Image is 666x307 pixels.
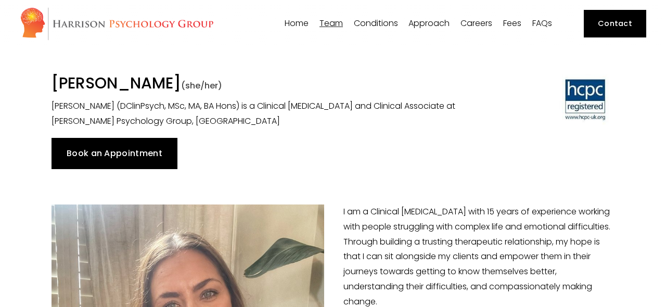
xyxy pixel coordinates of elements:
a: folder dropdown [319,19,343,29]
span: (she/her) [181,80,222,92]
a: Contact [584,10,646,37]
span: Conditions [354,19,398,28]
a: Book an Appointment [52,138,178,169]
a: Fees [503,19,521,29]
span: Approach [408,19,450,28]
a: folder dropdown [408,19,450,29]
img: Harrison Psychology Group [20,7,214,41]
p: [PERSON_NAME] (DClinPsych, MSc, MA, BA Hons) is a Clinical [MEDICAL_DATA] and Clinical Associate ... [52,99,470,129]
h1: [PERSON_NAME] [52,74,470,96]
a: folder dropdown [354,19,398,29]
a: FAQs [532,19,552,29]
span: Team [319,19,343,28]
a: Careers [460,19,492,29]
a: Home [285,19,309,29]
